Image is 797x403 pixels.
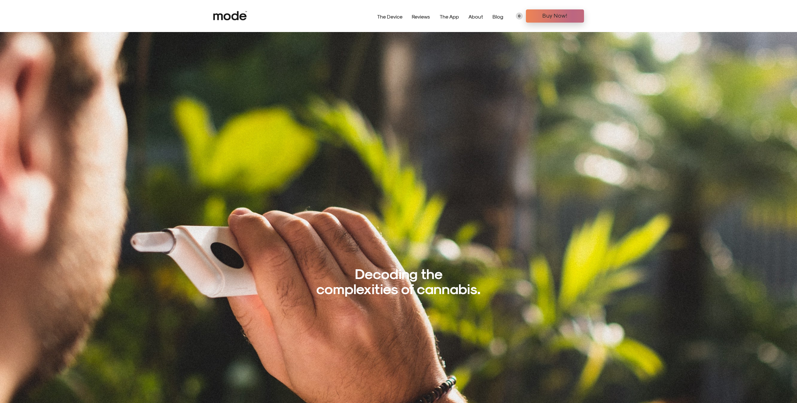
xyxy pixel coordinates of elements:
a: Blog [493,13,503,19]
a: The App [439,13,459,19]
a: About [468,13,483,19]
a: Reviews [412,13,430,19]
h1: Decoding the complexities of cannabis. [314,266,483,296]
a: The Device [377,13,402,19]
a: Buy Now! [526,9,584,23]
span: Buy Now! [531,11,579,20]
a: 0 [516,13,523,19]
